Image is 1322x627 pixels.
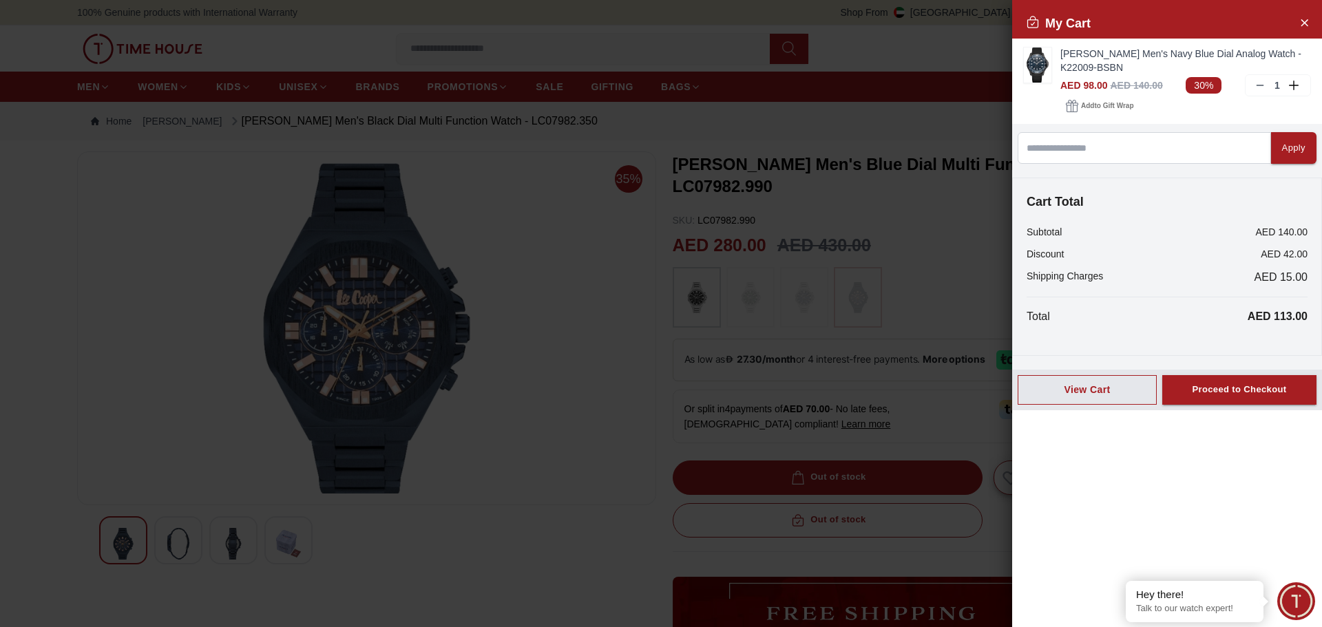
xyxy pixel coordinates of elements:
a: [PERSON_NAME] Men's Navy Blue Dial Analog Watch - K22009-BSBN [1060,47,1311,74]
p: Total [1027,308,1050,325]
span: AED 15.00 [1255,269,1308,286]
div: View Cart [1029,383,1145,396]
button: Addto Gift Wrap [1060,96,1139,116]
div: Proceed to Checkout [1192,382,1286,398]
div: Hey there! [1136,588,1253,602]
h4: Cart Total [1027,192,1308,211]
img: ... [1024,47,1051,83]
p: Shipping Charges [1027,269,1103,286]
p: Discount [1027,247,1064,261]
button: Close Account [1293,11,1315,33]
button: View Cart [1018,375,1157,405]
span: AED 140.00 [1110,80,1162,91]
p: AED 140.00 [1256,225,1308,239]
p: AED 42.00 [1261,247,1308,261]
div: Chat Widget [1277,582,1315,620]
p: 1 [1272,78,1283,92]
h2: My Cart [1026,14,1091,33]
div: Apply [1282,140,1305,156]
button: Apply [1271,132,1316,164]
span: 30% [1186,77,1221,94]
button: Proceed to Checkout [1162,375,1316,405]
p: Subtotal [1027,225,1062,239]
p: AED 113.00 [1248,308,1308,325]
p: Talk to our watch expert! [1136,603,1253,615]
span: AED 98.00 [1060,80,1107,91]
span: Add to Gift Wrap [1081,99,1133,113]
